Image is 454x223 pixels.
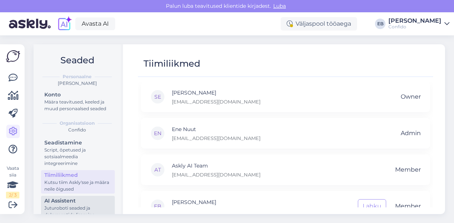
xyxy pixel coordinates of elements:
[375,19,385,29] div: EB
[6,165,19,198] div: Vaata siia
[172,98,261,105] p: [EMAIL_ADDRESS][DOMAIN_NAME]
[144,57,200,71] div: Tiimiliikmed
[388,18,450,30] a: [PERSON_NAME]Confido
[40,53,115,67] h2: Seaded
[271,3,288,9] span: Luba
[41,90,115,113] a: KontoMäära teavitused, keeled ja muud personaalsed seaded
[395,163,421,177] span: Member
[63,73,92,80] b: Personaalne
[358,199,386,213] button: Lahku
[172,135,261,141] p: [EMAIL_ADDRESS][DOMAIN_NAME]
[388,24,441,30] div: Confido
[75,17,115,30] a: Avasta AI
[44,179,111,192] div: Kutsu tiim Askly'sse ja määra neile õigused
[44,139,111,147] div: Seadistamine
[40,80,115,87] div: [PERSON_NAME]
[41,196,115,219] a: AI AssistentJuturoboti seaded ja dokumentide lisamine
[44,147,111,167] div: Script, õpetused ja sotsiaalmeedia integreerimine
[401,126,421,140] span: Admin
[57,16,72,32] img: explore-ai
[41,170,115,194] a: TiimiliikmedKutsu tiim Askly'sse ja määra neile õigused
[44,99,111,112] div: Määra teavitused, keeled ja muud personaalsed seaded
[281,17,357,31] div: Väljaspool tööaega
[44,197,111,205] div: AI Assistent
[44,205,111,218] div: Juturoboti seaded ja dokumentide lisamine
[44,171,111,179] div: Tiimiliikmed
[172,162,261,170] p: Askly AI Team
[6,192,19,198] div: 2 / 3
[172,198,261,206] p: [PERSON_NAME]
[150,126,165,141] div: EN
[41,138,115,168] a: SeadistamineScript, õpetused ja sotsiaalmeedia integreerimine
[60,120,95,127] b: Organisatsioon
[172,171,261,178] p: [EMAIL_ADDRESS][DOMAIN_NAME]
[150,199,165,214] div: EB
[172,125,261,133] p: Ene Nuut
[150,89,165,104] div: SE
[6,50,20,62] img: Askly Logo
[401,90,421,104] span: Owner
[395,199,421,213] span: Member
[388,18,441,24] div: [PERSON_NAME]
[172,89,261,97] p: [PERSON_NAME]
[150,162,165,177] div: AT
[44,91,111,99] div: Konto
[40,127,115,133] div: Confido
